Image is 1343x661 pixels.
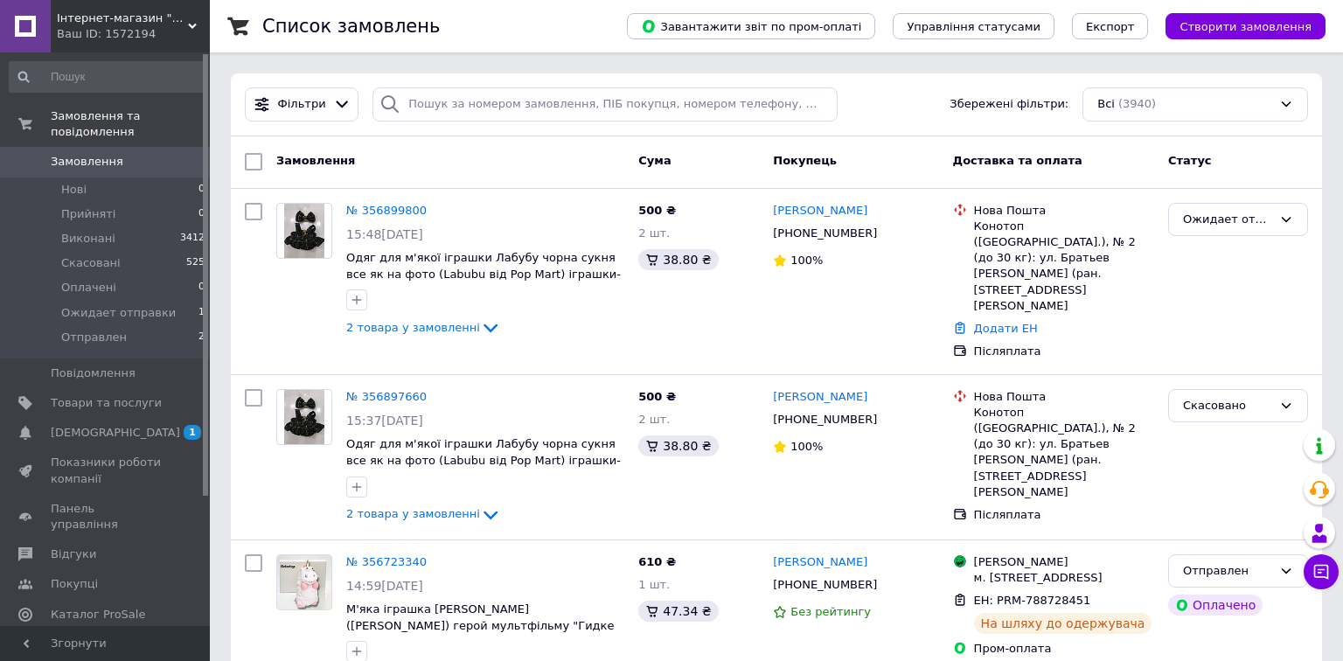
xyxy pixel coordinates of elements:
a: № 356899800 [346,204,427,217]
span: Панель управління [51,501,162,532]
h1: Список замовлень [262,16,440,37]
span: Створити замовлення [1179,20,1312,33]
button: Створити замовлення [1166,13,1326,39]
div: Скасовано [1183,397,1272,415]
span: Замовлення [51,154,123,170]
span: 2 [198,330,205,345]
span: 2 шт. [638,413,670,426]
span: Всі [1097,96,1115,113]
a: 2 товара у замовленні [346,321,501,334]
a: № 356723340 [346,555,427,568]
img: Фото товару [284,390,325,444]
span: 0 [198,280,205,296]
span: Завантажити звіт по пром-оплаті [641,18,861,34]
span: Показники роботи компанії [51,455,162,486]
span: Повідомлення [51,365,136,381]
input: Пошук [9,61,206,93]
button: Чат з покупцем [1304,554,1339,589]
a: [PERSON_NAME] [773,389,867,406]
div: На шляху до одержувача [974,613,1152,634]
div: [PHONE_NUMBER] [769,222,880,245]
span: Оплачені [61,280,116,296]
a: Одяг для м'якої іграшки Лабубу чорна сукня все як на фото (Labubu від Pop Mart) іграшки-брелоки 1... [346,437,621,483]
a: № 356897660 [346,390,427,403]
span: 2 шт. [638,226,670,240]
span: Замовлення [276,154,355,167]
div: [PERSON_NAME] [974,554,1154,570]
span: 1 [184,425,201,440]
span: 2 товара у замовленні [346,321,480,334]
span: Покупці [51,576,98,592]
span: 610 ₴ [638,555,676,568]
span: 500 ₴ [638,390,676,403]
a: Фото товару [276,554,332,610]
button: Управління статусами [893,13,1054,39]
a: М'яка іграшка [PERSON_NAME] ([PERSON_NAME]) герой мультфільму "Гидке Я"(Despicable Me) 40 см [346,602,614,648]
a: Створити замовлення [1148,19,1326,32]
div: 47.34 ₴ [638,601,718,622]
div: Ожидает отправки [1183,211,1272,229]
span: Експорт [1086,20,1135,33]
button: Експорт [1072,13,1149,39]
span: Cума [638,154,671,167]
span: ЕН: PRM-788728451 [974,594,1091,607]
span: Отправлен [61,330,127,345]
a: 2 товара у замовленні [346,507,501,520]
span: 15:37[DATE] [346,414,423,428]
div: Нова Пошта [974,389,1154,405]
span: 14:59[DATE] [346,579,423,593]
span: Скасовані [61,255,121,271]
div: Пром-оплата [974,641,1154,657]
div: Отправлен [1183,562,1272,581]
div: м. [STREET_ADDRESS] [974,570,1154,586]
span: Управління статусами [907,20,1040,33]
input: Пошук за номером замовлення, ПІБ покупця, номером телефону, Email, номером накладної [372,87,838,122]
a: Додати ЕН [974,322,1038,335]
div: Конотоп ([GEOGRAPHIC_DATA].), № 2 (до 30 кг): ул. Братьев [PERSON_NAME] (ран. [STREET_ADDRESS][PE... [974,219,1154,314]
a: [PERSON_NAME] [773,203,867,219]
span: (3940) [1118,97,1156,110]
div: Ваш ID: 1572194 [57,26,210,42]
span: 15:48[DATE] [346,227,423,241]
span: 0 [198,182,205,198]
span: 2 товара у замовленні [346,507,480,520]
span: [DEMOGRAPHIC_DATA] [51,425,180,441]
div: Післяплата [974,344,1154,359]
span: Виконані [61,231,115,247]
span: Фільтри [278,96,326,113]
span: 1 [198,305,205,321]
span: 500 ₴ [638,204,676,217]
span: Збережені фільтри: [950,96,1068,113]
span: 3412 [180,231,205,247]
div: Нова Пошта [974,203,1154,219]
span: Замовлення та повідомлення [51,108,210,140]
span: Каталог ProSale [51,607,145,623]
a: Фото товару [276,203,332,259]
div: 38.80 ₴ [638,435,718,456]
div: [PHONE_NUMBER] [769,574,880,596]
div: Післяплата [974,507,1154,523]
img: Фото товару [277,555,331,609]
button: Завантажити звіт по пром-оплаті [627,13,875,39]
span: Покупець [773,154,837,167]
span: Інтернет-магазин "Ukrbaotoys" [57,10,188,26]
span: Без рейтингу [790,605,871,618]
span: Доставка та оплата [953,154,1082,167]
span: 525 [186,255,205,271]
span: 100% [790,440,823,453]
img: Фото товару [284,204,325,258]
span: 1 шт. [638,578,670,591]
span: Ожидает отправки [61,305,176,321]
div: [PHONE_NUMBER] [769,408,880,431]
span: Товари та послуги [51,395,162,411]
span: 100% [790,254,823,267]
a: Одяг для м'якої іграшки Лабубу чорна сукня все як на фото (Labubu від Pop Mart) іграшки-брелоки 1... [346,251,621,296]
div: Оплачено [1168,595,1263,616]
span: Прийняті [61,206,115,222]
a: [PERSON_NAME] [773,554,867,571]
a: Фото товару [276,389,332,445]
span: Статус [1168,154,1212,167]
